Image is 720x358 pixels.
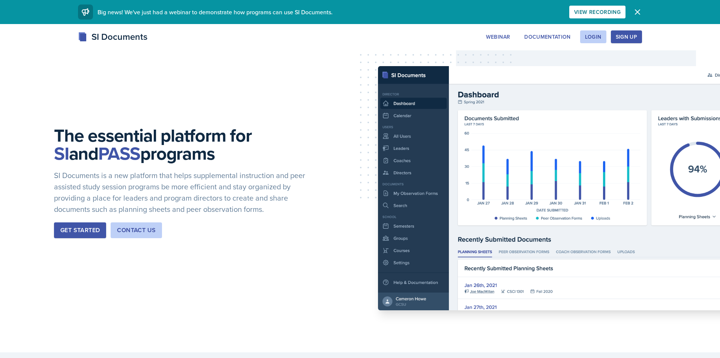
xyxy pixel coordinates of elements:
button: Sign Up [611,30,642,43]
button: Contact Us [111,222,162,238]
button: Get Started [54,222,106,238]
div: Login [585,34,601,40]
div: Documentation [524,34,571,40]
div: Webinar [486,34,510,40]
button: Webinar [481,30,515,43]
div: Contact Us [117,226,156,235]
div: SI Documents [78,30,147,44]
div: Sign Up [616,34,637,40]
div: View Recording [574,9,621,15]
button: Documentation [519,30,576,43]
div: Get Started [60,226,100,235]
button: Login [580,30,606,43]
span: Big news! We've just had a webinar to demonstrate how programs can use SI Documents. [97,8,333,16]
button: View Recording [569,6,625,18]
